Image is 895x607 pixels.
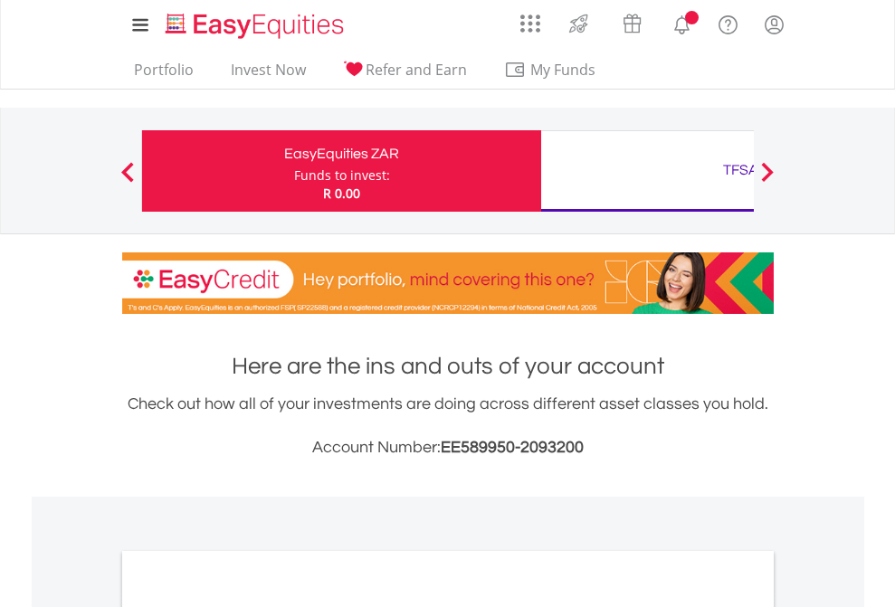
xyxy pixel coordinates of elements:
a: FAQ's and Support [705,5,751,41]
span: EE589950-2093200 [441,439,584,456]
img: grid-menu-icon.svg [520,14,540,33]
a: AppsGrid [509,5,552,33]
a: Home page [158,5,351,41]
div: Funds to invest: [294,166,390,185]
div: Check out how all of your investments are doing across different asset classes you hold. [122,392,774,460]
h3: Account Number: [122,435,774,460]
img: vouchers-v2.svg [617,9,647,38]
img: thrive-v2.svg [564,9,594,38]
span: My Funds [504,58,623,81]
a: Portfolio [127,61,201,89]
span: R 0.00 [323,185,360,202]
a: Refer and Earn [336,61,474,89]
img: EasyCredit Promotion Banner [122,252,774,314]
a: My Profile [751,5,797,44]
span: Refer and Earn [366,60,467,80]
div: EasyEquities ZAR [153,141,530,166]
h1: Here are the ins and outs of your account [122,350,774,383]
img: EasyEquities_Logo.png [162,11,351,41]
a: Vouchers [605,5,659,38]
a: Notifications [659,5,705,41]
button: Previous [109,171,146,189]
a: Invest Now [224,61,313,89]
button: Next [749,171,786,189]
